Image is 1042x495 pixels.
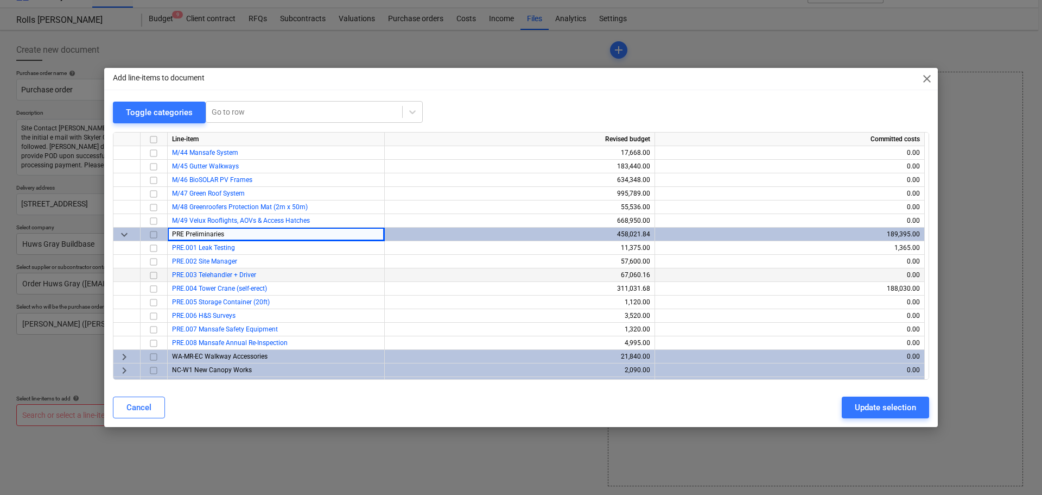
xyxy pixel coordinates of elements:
[172,339,288,347] a: PRE.008 Mansafe Annual Re-Inspection
[389,268,650,282] div: 67,060.16
[659,255,920,268] div: 0.00
[659,241,920,255] div: 1,365.00
[172,285,267,292] a: PRE.004 Tower Crane (self-erect)
[389,241,650,255] div: 11,375.00
[659,187,920,200] div: 0.00
[172,353,268,360] span: WA-MR-EC Walkway Accessories
[389,255,650,268] div: 57,600.00
[172,258,237,265] a: PRE.002 Site Manager
[389,146,650,160] div: 17,668.00
[659,296,920,309] div: 0.00
[659,200,920,214] div: 0.00
[659,160,920,173] div: 0.00
[920,72,933,85] span: close
[118,350,131,363] span: keyboard_arrow_right
[172,203,308,211] a: M/48 Greenroofers Protection Mat (2m x 50m)
[168,133,385,146] div: Line-item
[842,397,929,418] button: Update selection
[389,364,650,377] div: 2,090.00
[389,309,650,323] div: 3,520.00
[118,364,131,377] span: keyboard_arrow_right
[659,173,920,187] div: 0.00
[659,309,920,323] div: 0.00
[659,377,920,391] div: 7,964.50
[389,350,650,364] div: 21,840.00
[389,323,650,336] div: 1,320.00
[126,400,151,415] div: Cancel
[389,336,650,350] div: 4,995.00
[659,214,920,228] div: 0.00
[389,187,650,200] div: 995,789.00
[389,282,650,296] div: 311,031.68
[172,271,256,279] a: PRE.003 Telehandler + Driver
[113,102,206,123] button: Toggle categories
[172,366,252,374] span: NC-W1 New Canopy Works
[659,336,920,350] div: 0.00
[172,298,270,306] a: PRE.005 Storage Container (20ft)
[113,397,165,418] button: Cancel
[172,325,278,333] a: PRE.007 Mansafe Safety Equipment
[172,190,245,197] a: M/47 Green Roof System
[172,217,310,224] a: M/49 Velux Rooflights, AOVs & Access Hatches
[172,176,252,184] a: M/46 BioSOLAR PV Frames
[389,173,650,187] div: 634,348.00
[118,228,131,241] span: keyboard_arrow_down
[659,228,920,241] div: 189,395.00
[172,149,238,156] a: M/44 Mansafe System
[172,244,235,252] a: PRE.001 Leak Testing
[172,312,236,319] a: PRE.006 H&S Surveys
[389,200,650,214] div: 55,536.00
[172,230,224,238] span: PRE Preliminaries
[655,133,925,146] div: Committed costs
[389,377,650,391] div: 75,790.00
[659,282,920,296] div: 188,030.00
[659,146,920,160] div: 0.00
[659,364,920,377] div: 0.00
[118,377,131,390] span: keyboard_arrow_right
[172,162,239,170] a: M/45 Gutter Walkways
[855,400,916,415] div: Update selection
[385,133,655,146] div: Revised budget
[389,214,650,228] div: 668,950.00
[389,160,650,173] div: 183,440.00
[659,350,920,364] div: 0.00
[113,72,205,84] p: Add line-items to document
[659,323,920,336] div: 0.00
[988,443,1042,495] iframe: Chat Widget
[389,296,650,309] div: 1,120.00
[126,105,193,120] div: Toggle categories
[389,228,650,241] div: 458,021.84
[659,268,920,282] div: 0.00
